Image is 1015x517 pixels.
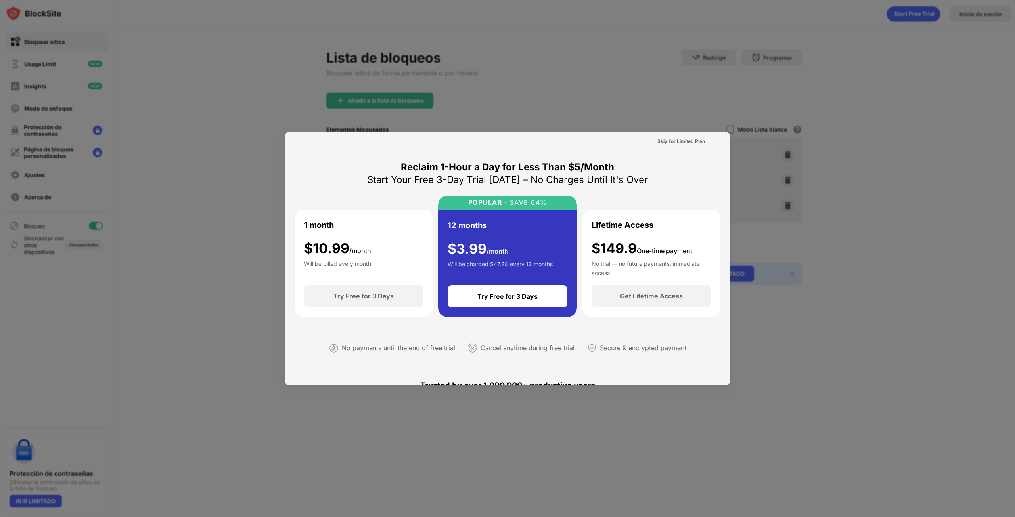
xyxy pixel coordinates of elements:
div: Get Lifetime Access [620,292,683,300]
div: Start Your Free 3-Day Trial [DATE] – No Charges Until It's Over [367,174,648,186]
div: Will be charged $47.88 every 12 months [448,260,553,276]
div: Cancel anytime during free trial [481,342,575,354]
div: 1 month [304,219,334,231]
div: $ 3.99 [448,241,508,257]
div: POPULAR · [468,199,507,206]
div: Skip for Limited Plan [657,137,705,145]
div: $149.9 [592,240,692,257]
span: One-time payment [637,247,692,255]
div: Secure & encrypted payment [600,342,686,354]
img: secured-payment [587,343,597,353]
span: /month [486,247,508,255]
div: $ 10.99 [304,240,371,257]
img: cancel-anytime [468,343,477,353]
div: SAVE 64% [507,199,547,206]
div: Will be billed every month [304,259,371,275]
div: Try Free for 3 Days [477,292,538,300]
div: No payments until the end of free trial [342,342,455,354]
div: No trial — no future payments, immediate access [592,259,711,275]
div: Trusted by over 1,000,000+ productive users [294,366,721,404]
div: Reclaim 1-Hour a Day for Less Than $5/Month [401,161,614,174]
div: 12 months [448,219,487,231]
span: /month [349,247,371,255]
img: not-paying [329,343,339,353]
div: Try Free for 3 Days [333,292,394,300]
div: Lifetime Access [592,219,653,231]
